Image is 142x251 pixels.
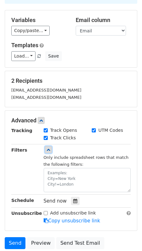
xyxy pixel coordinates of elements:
[11,128,32,133] strong: Tracking
[11,17,66,24] h5: Variables
[98,127,123,134] label: UTM Codes
[45,51,62,61] button: Save
[111,221,142,251] iframe: Chat Widget
[56,237,104,249] a: Send Test Email
[11,77,131,84] h5: 2 Recipients
[11,117,131,124] h5: Advanced
[11,26,50,36] a: Copy/paste...
[50,127,77,134] label: Track Opens
[11,95,81,100] small: [EMAIL_ADDRESS][DOMAIN_NAME]
[44,198,67,204] span: Send now
[11,88,81,92] small: [EMAIL_ADDRESS][DOMAIN_NAME]
[76,17,131,24] h5: Email column
[11,42,38,48] a: Templates
[50,210,96,216] label: Add unsubscribe link
[44,218,100,224] a: Copy unsubscribe link
[11,148,27,153] strong: Filters
[27,237,55,249] a: Preview
[11,211,42,216] strong: Unsubscribe
[11,51,35,61] a: Load...
[50,135,76,141] label: Track Clicks
[44,155,129,167] small: Only include spreadsheet rows that match the following filters:
[5,237,25,249] a: Send
[11,198,34,203] strong: Schedule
